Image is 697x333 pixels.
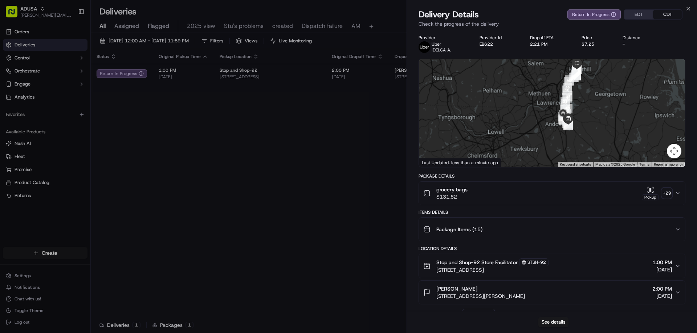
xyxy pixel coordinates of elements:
[562,86,572,95] div: 10
[558,115,568,124] div: 36
[538,317,568,327] button: See details
[561,105,570,115] div: 33
[563,91,572,101] div: 30
[419,173,685,179] div: Package Details
[419,246,685,251] div: Location Details
[623,35,657,41] div: Distance
[419,20,685,28] p: Check the progress of the delivery
[19,47,131,54] input: Got a question? Start typing here...
[436,193,468,200] span: $131.82
[564,77,574,86] div: 11
[654,162,683,166] a: Report a map error
[419,254,685,278] button: Stop and Shop-92 Store FacilitatorSTSH-92[STREET_ADDRESS]1:00 PM[DATE]
[25,69,119,76] div: Start new chat
[432,41,451,47] p: Uber
[436,292,525,300] span: [STREET_ADDRESS][PERSON_NAME]
[571,70,581,79] div: 23
[480,35,518,41] div: Provider Id
[652,266,672,273] span: [DATE]
[419,158,501,167] div: Last Updated: less than a minute ago
[561,109,571,118] div: 34
[419,281,685,304] button: [PERSON_NAME][STREET_ADDRESS][PERSON_NAME]2:00 PM[DATE]
[432,47,451,53] span: IDELCA A.
[7,106,13,112] div: 📗
[419,218,685,241] button: Package Items (15)
[569,73,578,82] div: 12
[7,7,22,22] img: Nash
[572,65,582,74] div: 21
[462,309,495,317] button: Add Event
[561,97,570,106] div: 31
[623,41,657,47] div: -
[662,188,672,198] div: + 29
[51,122,88,128] a: Powered byPylon
[480,41,493,47] button: EB622
[652,285,672,292] span: 2:00 PM
[7,29,132,41] p: Welcome 👋
[571,70,581,80] div: 24
[436,285,477,292] span: [PERSON_NAME]
[571,71,581,80] div: 26
[571,71,581,80] div: 25
[530,41,570,47] div: 2:21 PM
[25,76,92,82] div: We're available if you need us!
[653,10,682,19] button: CDT
[436,266,549,274] span: [STREET_ADDRESS]
[570,72,579,82] div: 27
[595,162,635,166] span: Map data ©2025 Google
[582,35,611,41] div: Price
[436,226,482,233] span: Package Items ( 15 )
[530,35,570,41] div: Dropoff ETA
[421,158,445,167] img: Google
[436,186,468,193] span: grocery bags
[61,106,67,112] div: 💻
[582,41,611,47] div: $7.25
[419,310,458,316] div: Delivery Activity
[560,162,591,167] button: Keyboard shortcuts
[419,9,479,20] span: Delivery Details
[652,259,672,266] span: 1:00 PM
[7,69,20,82] img: 1736555255976-a54dd68f-1ca7-489b-9aae-adbdc363a1c4
[15,105,56,112] span: Knowledge Base
[642,186,659,200] button: Pickup
[419,209,685,215] div: Items Details
[560,105,569,114] div: 7
[419,35,468,41] div: Provider
[565,75,574,85] div: 28
[563,120,573,130] div: 3
[419,41,430,53] img: profile_uber_ahold_partner.png
[667,144,681,158] button: Map camera controls
[567,9,621,20] button: Return In Progress
[642,194,659,200] div: Pickup
[436,259,518,266] span: Stop and Shop-92 Store Facilitator
[123,71,132,80] button: Start new chat
[639,162,649,166] a: Terms (opens in new tab)
[58,102,119,115] a: 💻API Documentation
[72,123,88,128] span: Pylon
[563,83,572,92] div: 29
[624,10,653,19] button: EDT
[572,66,581,76] div: 22
[69,105,117,112] span: API Documentation
[652,292,672,300] span: [DATE]
[527,259,546,265] span: STSH-92
[419,182,685,205] button: grocery bags$131.82Pickup+29
[642,186,672,200] button: Pickup+29
[563,104,572,113] div: 32
[421,158,445,167] a: Open this area in Google Maps (opens a new window)
[4,102,58,115] a: 📗Knowledge Base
